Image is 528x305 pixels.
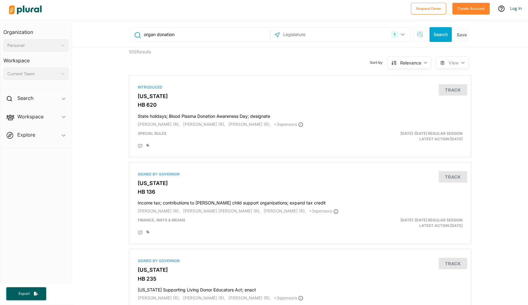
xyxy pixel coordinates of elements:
[138,111,463,119] h4: State holidays; Blood Plasma Donation Awareness Day; designate
[138,180,463,186] h3: [US_STATE]
[138,197,463,206] h4: Income tax; contributions to [PERSON_NAME] child support organizations; expand tax credit
[17,95,33,101] h2: Search
[389,29,408,40] button: 1
[454,27,469,42] button: Save
[183,295,225,300] span: [PERSON_NAME] (R),
[400,218,463,222] span: [DATE]-[DATE] Regular Session
[138,276,463,282] h3: HB 235
[400,131,463,136] span: [DATE]-[DATE] Regular Session
[138,258,463,264] div: Signed by Governor
[411,5,446,11] a: Request Demo
[449,60,459,66] span: View
[283,29,349,40] input: Legislature
[138,171,463,177] div: Signed by Governor
[400,60,421,66] div: Relevance
[138,131,166,136] span: Special Rules
[452,5,490,11] a: Create Account
[391,31,398,38] div: 1
[417,31,423,36] span: Search Filters
[138,208,180,213] span: [PERSON_NAME] (R),
[138,189,463,195] h3: HB 136
[228,122,271,127] span: [PERSON_NAME] (R),
[183,208,261,213] span: [PERSON_NAME] [PERSON_NAME] (R),
[14,291,34,296] span: Export
[138,102,463,108] h3: HB 620
[510,6,522,11] a: Log In
[138,218,185,222] span: Finance, Ways & Means
[274,122,303,127] span: + 3 sponsor s
[7,71,58,77] div: Current Team
[146,144,149,147] div: Add tags
[143,29,268,40] input: Enter keywords, bill # or legislator name
[3,23,69,37] h3: Organization
[228,295,271,300] span: [PERSON_NAME] (R),
[138,93,463,99] h3: [US_STATE]
[452,3,490,14] button: Create Account
[411,3,446,14] button: Request Demo
[183,122,225,127] span: [PERSON_NAME] (R),
[138,230,143,235] div: Add Position Statement
[146,230,149,234] div: Add tags
[356,131,467,142] div: Latest Action: [DATE]
[264,208,306,213] span: [PERSON_NAME] (R),
[6,287,46,300] button: Export
[124,47,212,71] div: 1012 Results
[309,208,338,213] span: + 3 sponsor s
[138,267,463,273] h3: [US_STATE]
[370,60,388,65] span: Sort by
[138,84,463,90] div: Introduced
[439,84,467,96] button: Track
[138,122,180,127] span: [PERSON_NAME] (R),
[439,171,467,183] button: Track
[356,217,467,229] div: Latest Action: [DATE]
[138,284,463,293] h4: [US_STATE] Supporting Living Donor Educators Act; enact
[274,295,303,300] span: + 3 sponsor s
[7,42,58,49] div: Personal
[3,52,69,65] h3: Workspace
[138,144,143,149] div: Add Position Statement
[138,295,180,300] span: [PERSON_NAME] (R),
[430,27,452,42] button: Search
[439,258,467,269] button: Track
